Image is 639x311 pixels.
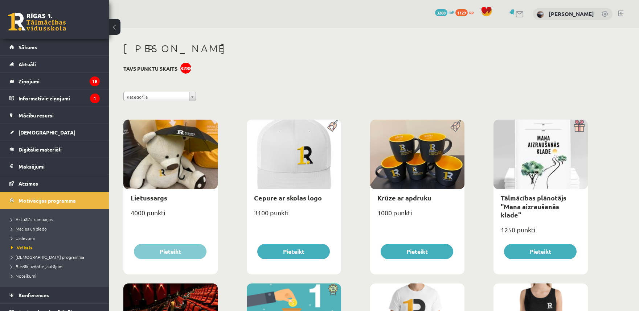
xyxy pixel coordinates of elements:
[19,158,100,175] legend: Maksājumi
[11,273,102,279] a: Noteikumi
[11,235,35,241] span: Uzdevumi
[9,158,100,175] a: Maksājumi
[501,194,566,219] a: Tālmācības plānotājs "Mana aizraušanās klade"
[9,175,100,192] a: Atzīmes
[90,76,100,86] i: 19
[11,245,32,250] span: Veikals
[493,224,588,242] div: 1250 punkti
[19,61,36,67] span: Aktuāli
[19,44,37,50] span: Sākums
[11,254,102,260] a: [DEMOGRAPHIC_DATA] programma
[9,192,100,209] a: Motivācijas programma
[19,129,75,136] span: [DEMOGRAPHIC_DATA]
[435,9,454,15] a: 3288 mP
[9,107,100,124] a: Mācību resursi
[123,92,196,101] a: Kategorija
[127,92,186,101] span: Kategorija
[549,10,594,17] a: [PERSON_NAME]
[325,120,341,132] img: Populāra prece
[370,207,464,225] div: 1000 punkti
[19,90,100,107] legend: Informatīvie ziņojumi
[11,263,102,270] a: Biežāk uzdotie jautājumi
[8,13,66,31] a: Rīgas 1. Tālmācības vidusskola
[537,11,544,18] img: Mikus Pavlauskis
[325,283,341,296] img: Atlaide
[11,254,84,260] span: [DEMOGRAPHIC_DATA] programma
[504,244,577,259] button: Pieteikt
[9,73,100,90] a: Ziņojumi19
[11,225,102,232] a: Mācies un ziedo
[180,63,191,74] div: 3288
[134,244,206,259] button: Pieteikt
[469,9,474,15] span: xp
[19,292,49,298] span: Konferences
[123,42,588,55] h1: [PERSON_NAME]
[11,264,64,269] span: Biežāk uzdotie jautājumi
[9,141,100,158] a: Digitālie materiāli
[9,90,100,107] a: Informatīvie ziņojumi1
[19,180,38,187] span: Atzīmes
[448,9,454,15] span: mP
[9,287,100,303] a: Konferences
[11,226,47,232] span: Mācies un ziedo
[377,194,431,202] a: Krūze ar apdruku
[11,273,36,279] span: Noteikumi
[90,94,100,103] i: 1
[9,124,100,141] a: [DEMOGRAPHIC_DATA]
[19,197,76,204] span: Motivācijas programma
[9,56,100,72] a: Aktuāli
[455,9,468,16] span: 1129
[448,120,464,132] img: Populāra prece
[455,9,477,15] a: 1129 xp
[247,207,341,225] div: 3100 punkti
[11,235,102,241] a: Uzdevumi
[123,207,218,225] div: 4000 punkti
[131,194,167,202] a: Lietussargs
[11,244,102,251] a: Veikals
[19,112,54,119] span: Mācību resursi
[19,146,62,153] span: Digitālie materiāli
[257,244,330,259] button: Pieteikt
[9,39,100,55] a: Sākums
[435,9,447,16] span: 3288
[11,216,53,222] span: Aktuālās kampaņas
[381,244,453,259] button: Pieteikt
[19,73,100,90] legend: Ziņojumi
[123,66,177,72] h3: Tavs punktu skaits
[11,216,102,223] a: Aktuālās kampaņas
[254,194,322,202] a: Cepure ar skolas logo
[572,120,588,132] img: Dāvana ar pārsteigumu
